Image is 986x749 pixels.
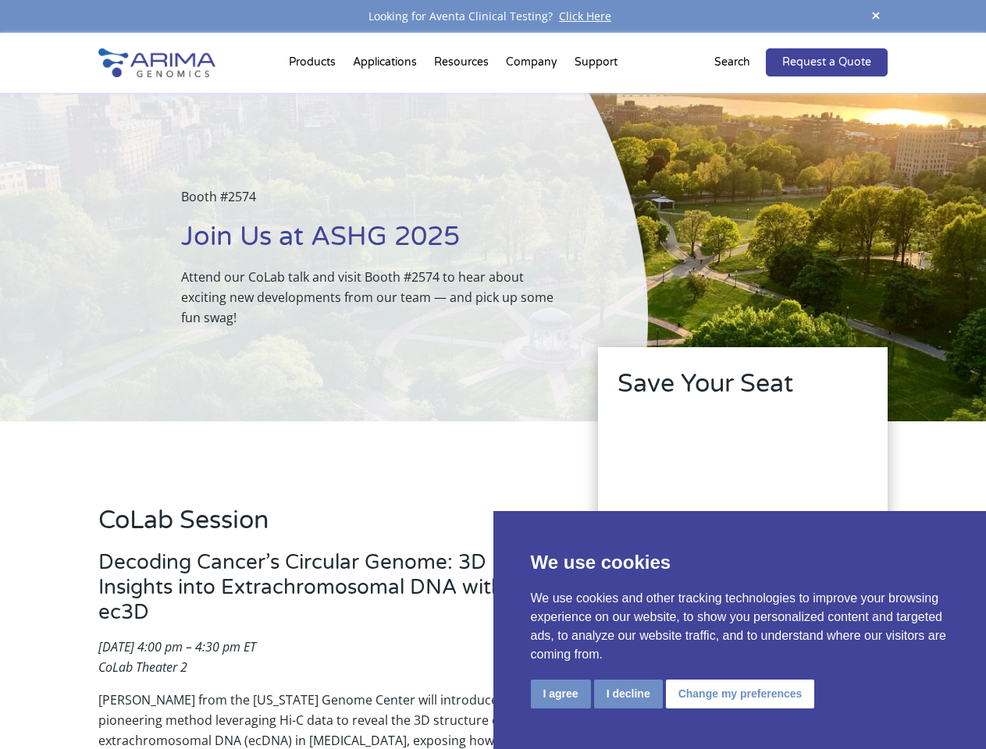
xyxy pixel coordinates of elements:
button: Change my preferences [666,680,815,708]
button: I agree [531,680,591,708]
p: Search [714,52,750,73]
p: Attend our CoLab talk and visit Booth #2574 to hear about exciting new developments from our team... [181,267,569,328]
h1: Join Us at ASHG 2025 [181,219,569,267]
button: I decline [594,680,663,708]
p: Booth #2574 [181,186,569,219]
a: Click Here [553,9,618,23]
h2: CoLab Session [98,503,554,550]
p: We use cookies [531,548,949,577]
img: Arima-Genomics-logo [98,48,215,77]
div: Looking for Aventa Clinical Testing? [98,6,887,27]
h3: Decoding Cancer’s Circular Genome: 3D Insights into Extrachromosomal DNA with ec3D [98,550,554,637]
em: [DATE] 4:00 pm – 4:30 pm ET [98,638,256,655]
h2: Save Your Seat [618,367,868,414]
em: CoLab Theater 2 [98,658,187,676]
p: We use cookies and other tracking technologies to improve your browsing experience on our website... [531,589,949,664]
a: Request a Quote [766,48,888,76]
